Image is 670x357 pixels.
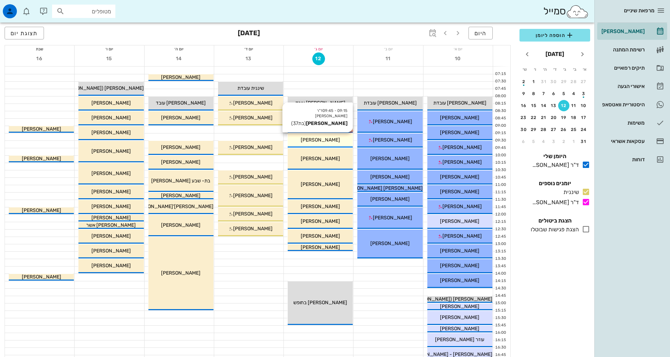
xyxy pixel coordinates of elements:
[568,139,580,144] div: 1
[233,211,273,217] span: [PERSON_NAME]
[233,193,273,199] span: [PERSON_NAME]
[493,115,508,121] div: 08:45
[373,137,412,143] span: [PERSON_NAME]
[597,96,667,113] a: היסטוריית וואטסאפ
[578,115,589,120] div: 17
[373,215,412,221] span: [PERSON_NAME]
[301,203,340,209] span: [PERSON_NAME]
[91,130,131,136] span: [PERSON_NAME]
[493,212,508,218] div: 12:00
[538,136,549,147] button: 4
[493,322,508,328] div: 15:45
[558,136,569,147] button: 2
[433,100,486,106] span: [PERSON_NAME] עובדת
[493,130,508,136] div: 09:15
[558,127,569,132] div: 26
[103,52,116,65] button: 15
[538,112,549,123] button: 21
[518,76,529,87] button: 2
[558,91,569,96] div: 5
[558,115,569,120] div: 19
[134,203,213,209] span: [PERSON_NAME]'[PERSON_NAME]
[568,91,580,96] div: 4
[558,79,569,84] div: 29
[33,56,46,62] span: 16
[597,60,667,76] a: תיקים רפואיים
[568,103,580,108] div: 11
[301,137,340,143] span: [PERSON_NAME]
[600,65,645,71] div: תיקים רפואיים
[561,188,579,196] div: שיננית
[5,27,44,39] button: תצוגת יום
[409,296,492,302] span: [PERSON_NAME] ([PERSON_NAME])
[440,189,479,195] span: [PERSON_NAME]
[578,76,589,87] button: 27
[301,156,340,162] span: [PERSON_NAME]
[493,79,508,84] div: 07:30
[233,115,273,121] span: [PERSON_NAME]
[91,263,131,269] span: [PERSON_NAME]
[442,203,482,209] span: [PERSON_NAME]
[493,256,508,262] div: 13:30
[558,76,569,87] button: 29
[600,138,645,144] div: עסקאות אשראי
[528,100,540,111] button: 15
[519,179,590,188] h4: יומנים נוספים
[597,23,667,40] a: [PERSON_NAME]
[238,27,260,41] h3: [DATE]
[529,161,579,169] div: ד"ר [PERSON_NAME]
[548,115,560,120] div: 20
[568,136,580,147] button: 1
[493,93,508,99] div: 08:00
[600,120,645,126] div: משימות
[493,86,508,92] div: 07:45
[538,76,549,87] button: 31
[493,197,508,203] div: 11:30
[493,337,508,343] div: 16:15
[538,115,549,120] div: 21
[313,56,325,62] span: 12
[568,127,580,132] div: 25
[548,100,560,111] button: 13
[548,139,560,144] div: 3
[578,79,589,84] div: 27
[493,160,508,166] div: 10:15
[442,233,482,239] span: [PERSON_NAME]
[343,185,423,191] span: [PERSON_NAME] [PERSON_NAME]
[519,29,590,42] button: הוספה ליומן
[173,56,185,62] span: 14
[518,88,529,99] button: 9
[558,103,569,108] div: 12
[440,115,479,121] span: [PERSON_NAME]
[528,103,540,108] div: 15
[91,148,131,154] span: [PERSON_NAME]
[103,56,116,62] span: 15
[370,196,410,202] span: [PERSON_NAME]
[440,277,479,283] span: [PERSON_NAME]
[161,222,200,228] span: [PERSON_NAME]
[151,178,210,184] span: בת- שבע [PERSON_NAME]
[493,182,508,188] div: 11:00
[538,100,549,111] button: 14
[21,6,25,10] span: תג
[22,274,61,280] span: [PERSON_NAME]
[22,126,61,132] span: [PERSON_NAME]
[161,270,200,276] span: [PERSON_NAME]
[518,79,529,84] div: 2
[578,127,589,132] div: 24
[474,30,487,37] span: היום
[91,203,131,209] span: [PERSON_NAME]
[33,52,46,65] button: 16
[600,102,645,107] div: היסטוריית וואטסאפ
[548,127,560,132] div: 27
[493,175,508,181] div: 10:45
[521,48,534,61] button: חודש הבא
[529,198,579,207] div: ד"ר [PERSON_NAME]
[22,207,61,213] span: [PERSON_NAME]
[214,45,283,52] div: יום ד׳
[156,100,206,106] span: [PERSON_NAME] עובד
[493,152,508,158] div: 10:00
[560,63,569,75] th: ג׳
[548,136,560,147] button: 3
[22,156,61,162] span: [PERSON_NAME]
